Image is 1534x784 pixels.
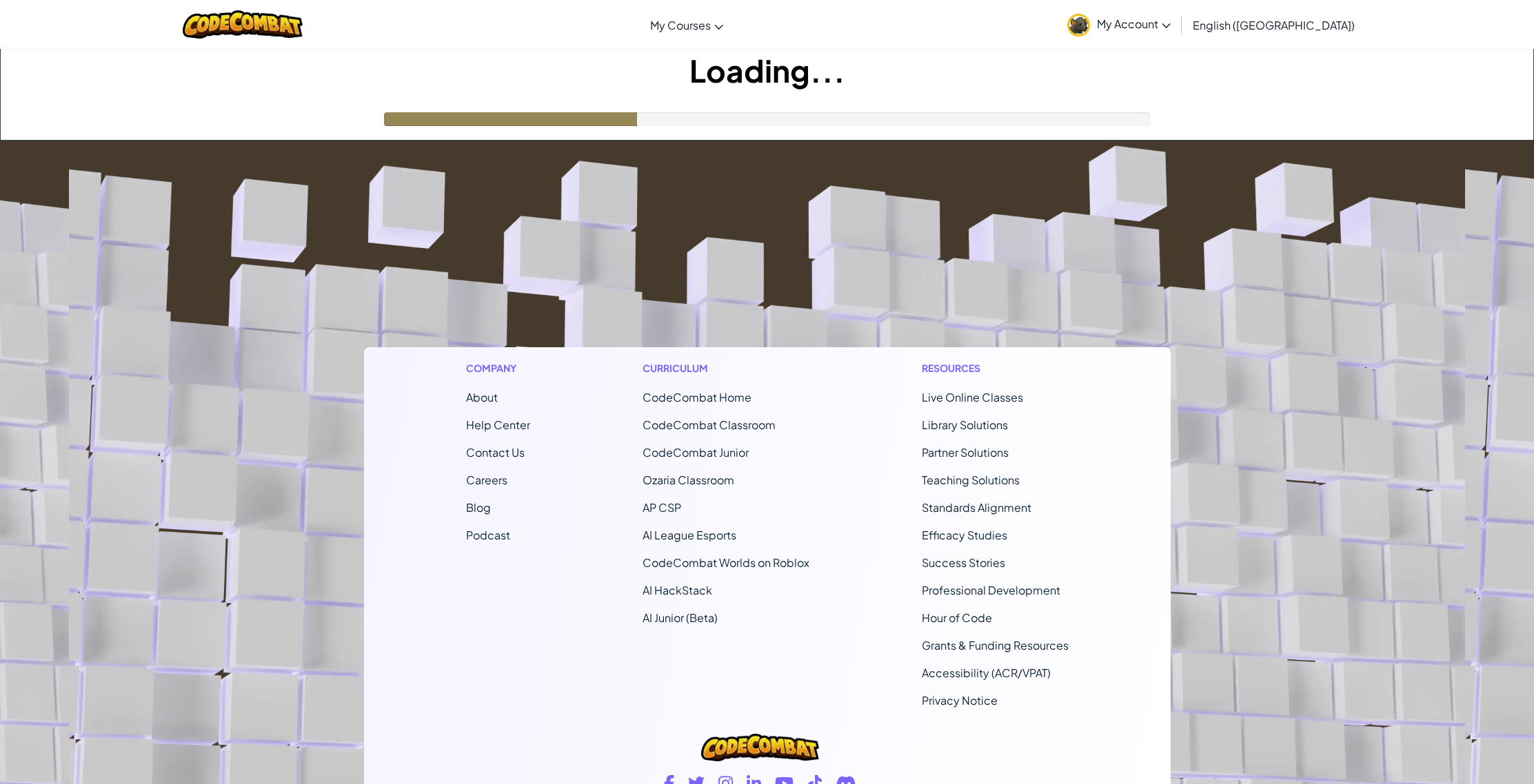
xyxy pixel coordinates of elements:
[922,445,1009,460] a: Partner Solutions
[466,390,498,404] a: About
[643,555,809,570] a: CodeCombat Worlds on Roblox
[922,583,1060,597] a: Professional Development
[643,473,734,487] a: Ozaria Classroom
[1,49,1533,92] h1: Loading...
[1193,18,1355,32] span: English ([GEOGRAPHIC_DATA])
[922,555,1005,570] a: Success Stories
[650,18,711,32] span: My Courses
[1067,14,1090,37] img: avatar
[643,361,809,375] h1: Curriculum
[643,610,718,625] a: AI Junior (Beta)
[922,610,992,625] a: Hour of Code
[1060,3,1178,46] a: My Account
[643,6,730,43] a: My Courses
[922,528,1007,542] a: Efficacy Studies
[466,417,530,432] a: Help Center
[922,417,1008,432] a: Library Solutions
[922,693,998,708] a: Privacy Notice
[1186,6,1362,43] a: English ([GEOGRAPHIC_DATA])
[922,666,1051,680] a: Accessibility (ACR/VPAT)
[643,390,751,404] span: CodeCombat Home
[701,734,818,761] img: CodeCombat logo
[1097,17,1171,31] span: My Account
[643,500,681,515] a: AP CSP
[466,528,510,542] a: Podcast
[922,361,1069,375] h1: Resources
[466,473,507,487] a: Careers
[466,500,491,515] a: Blog
[922,390,1023,404] a: Live Online Classes
[643,417,776,432] a: CodeCombat Classroom
[466,361,530,375] h1: Company
[922,638,1069,652] a: Grants & Funding Resources
[922,473,1020,487] a: Teaching Solutions
[183,10,303,39] img: CodeCombat logo
[922,500,1031,515] a: Standards Alignment
[466,445,525,460] span: Contact Us
[643,528,736,542] a: AI League Esports
[643,583,712,597] a: AI HackStack
[643,445,749,460] a: CodeCombat Junior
